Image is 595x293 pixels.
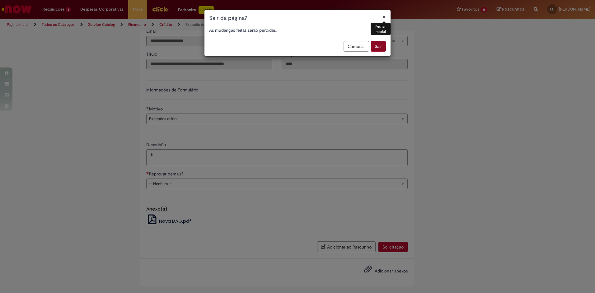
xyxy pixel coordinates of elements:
h1: Sair da página? [209,14,386,22]
button: Cancelar [344,41,369,52]
div: Fechar modal [371,23,391,35]
button: Fechar modal [382,14,386,20]
p: As mudanças feitas serão perdidas. [209,27,386,33]
button: Sair [371,41,386,52]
